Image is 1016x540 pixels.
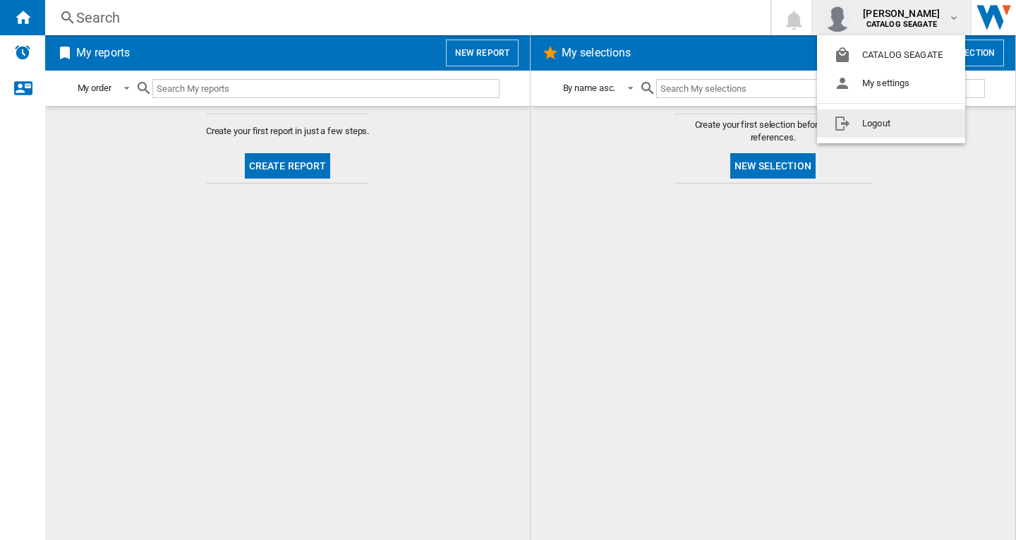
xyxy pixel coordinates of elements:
[817,109,965,138] button: Logout
[817,69,965,97] button: My settings
[817,41,965,69] button: CATALOG SEAGATE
